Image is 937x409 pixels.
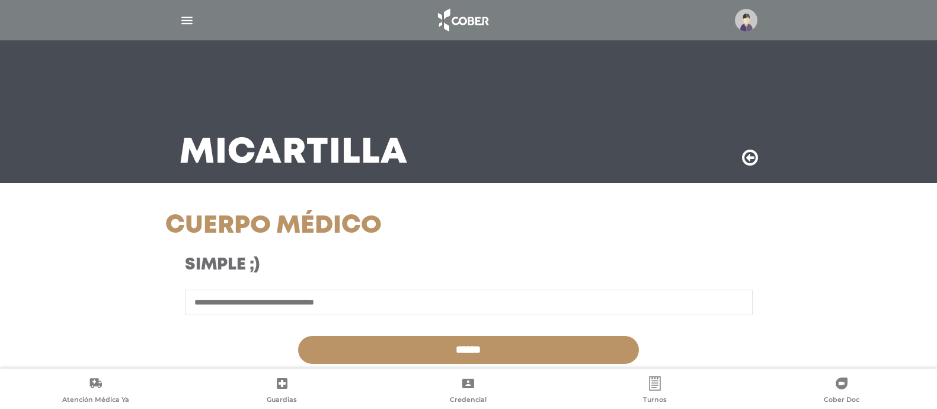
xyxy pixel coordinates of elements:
[180,138,408,169] h3: Mi Cartilla
[267,395,297,406] span: Guardias
[180,13,194,28] img: Cober_menu-lines-white.svg
[431,6,494,34] img: logo_cober_home-white.png
[748,376,935,407] a: Cober Doc
[735,9,757,31] img: profile-placeholder.svg
[643,395,667,406] span: Turnos
[824,395,859,406] span: Cober Doc
[62,395,129,406] span: Atención Médica Ya
[450,395,487,406] span: Credencial
[375,376,562,407] a: Credencial
[562,376,749,407] a: Turnos
[2,376,189,407] a: Atención Médica Ya
[189,376,376,407] a: Guardias
[185,255,545,275] h3: Simple ;)
[165,211,564,241] h1: Cuerpo Médico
